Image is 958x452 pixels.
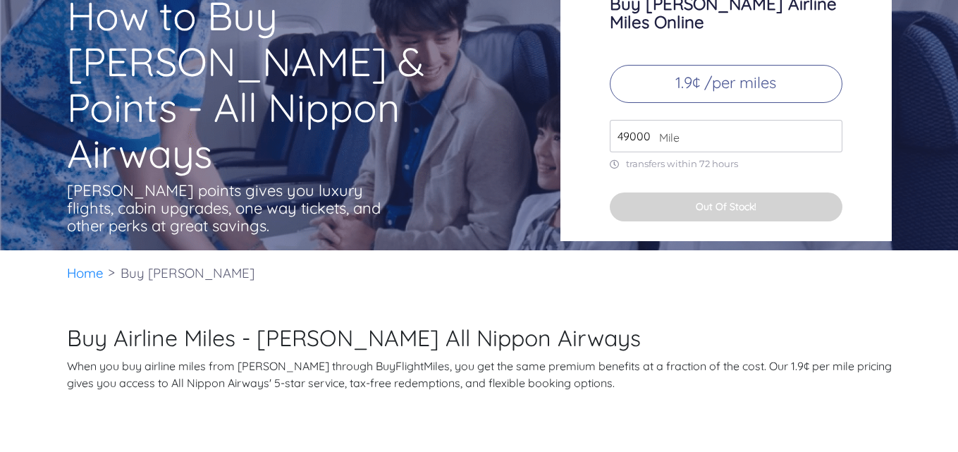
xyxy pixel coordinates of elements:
[610,193,842,221] button: Out Of Stock!
[113,250,262,296] li: Buy [PERSON_NAME]
[652,129,680,146] span: Mile
[67,182,384,235] p: [PERSON_NAME] points gives you luxury flights, cabin upgrades, one way tickets, and other perks a...
[610,65,842,103] p: 1.9¢ /per miles
[67,264,104,281] a: Home
[610,158,842,170] p: transfers within 72 hours
[67,324,892,351] h2: Buy Airline Miles - [PERSON_NAME] All Nippon Airways
[67,358,892,391] p: When you buy airline miles from [PERSON_NAME] through BuyFlightMiles, you get the same premium be...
